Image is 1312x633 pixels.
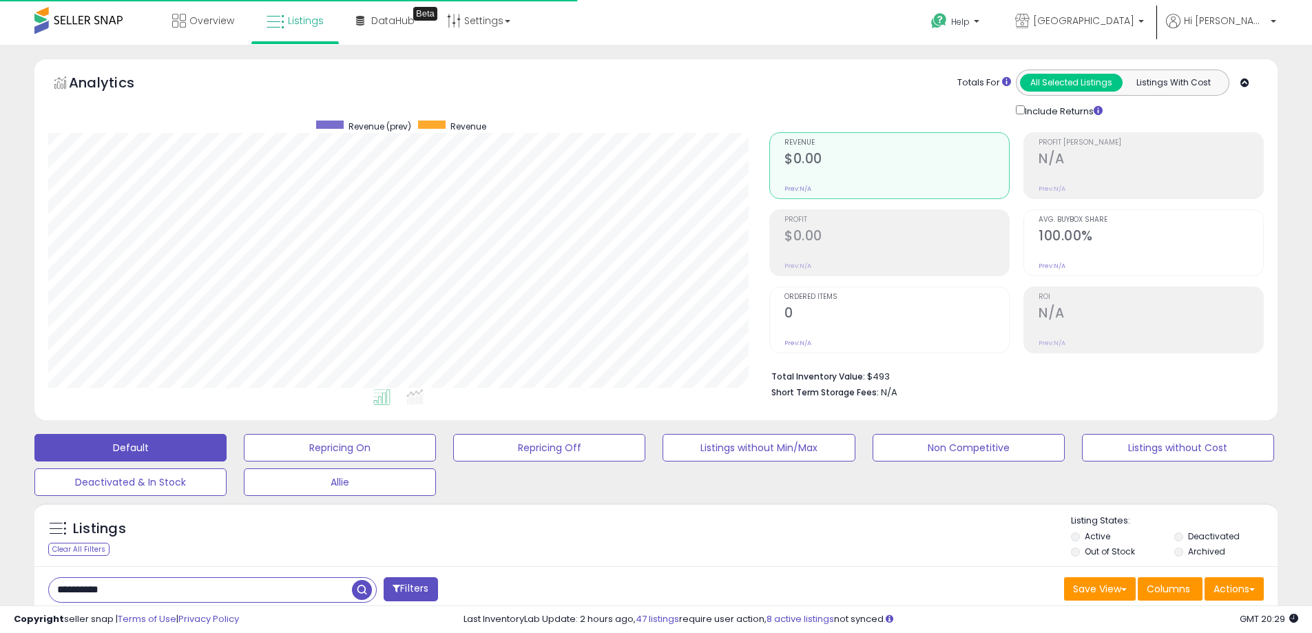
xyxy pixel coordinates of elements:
[34,434,227,461] button: Default
[1039,151,1263,169] h2: N/A
[636,612,679,625] a: 47 listings
[1039,305,1263,324] h2: N/A
[784,185,811,193] small: Prev: N/A
[1188,530,1240,542] label: Deactivated
[951,16,970,28] span: Help
[784,339,811,347] small: Prev: N/A
[1064,577,1136,601] button: Save View
[371,14,415,28] span: DataHub
[1122,74,1225,92] button: Listings With Cost
[14,612,64,625] strong: Copyright
[1039,185,1065,193] small: Prev: N/A
[1039,293,1263,301] span: ROI
[1039,139,1263,147] span: Profit [PERSON_NAME]
[1071,515,1278,528] p: Listing States:
[450,121,486,132] span: Revenue
[1039,216,1263,224] span: Avg. Buybox Share
[413,7,437,21] div: Tooltip anchor
[1166,14,1276,45] a: Hi [PERSON_NAME]
[1188,546,1225,557] label: Archived
[1138,577,1202,601] button: Columns
[464,613,1298,626] div: Last InventoryLab Update: 2 hours ago, require user action, not synced.
[34,468,227,496] button: Deactivated & In Stock
[784,216,1009,224] span: Profit
[784,139,1009,147] span: Revenue
[1082,434,1274,461] button: Listings without Cost
[784,262,811,270] small: Prev: N/A
[1039,262,1065,270] small: Prev: N/A
[881,386,897,399] span: N/A
[873,434,1065,461] button: Non Competitive
[1085,530,1110,542] label: Active
[663,434,855,461] button: Listings without Min/Max
[288,14,324,28] span: Listings
[69,73,161,96] h5: Analytics
[348,121,411,132] span: Revenue (prev)
[771,371,865,382] b: Total Inventory Value:
[14,613,239,626] div: seller snap | |
[1020,74,1123,92] button: All Selected Listings
[244,434,436,461] button: Repricing On
[1006,103,1119,118] div: Include Returns
[453,434,645,461] button: Repricing Off
[930,12,948,30] i: Get Help
[1147,582,1190,596] span: Columns
[784,293,1009,301] span: Ordered Items
[1033,14,1134,28] span: [GEOGRAPHIC_DATA]
[920,2,993,45] a: Help
[1240,612,1298,625] span: 2025-10-14 20:29 GMT
[1205,577,1264,601] button: Actions
[771,386,879,398] b: Short Term Storage Fees:
[1184,14,1267,28] span: Hi [PERSON_NAME]
[784,305,1009,324] h2: 0
[189,14,234,28] span: Overview
[784,151,1009,169] h2: $0.00
[244,468,436,496] button: Allie
[957,76,1011,90] div: Totals For
[784,228,1009,247] h2: $0.00
[118,612,176,625] a: Terms of Use
[384,577,437,601] button: Filters
[1085,546,1135,557] label: Out of Stock
[1039,228,1263,247] h2: 100.00%
[1039,339,1065,347] small: Prev: N/A
[178,612,239,625] a: Privacy Policy
[48,543,110,556] div: Clear All Filters
[73,519,126,539] h5: Listings
[767,612,834,625] a: 8 active listings
[771,367,1253,384] li: $493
